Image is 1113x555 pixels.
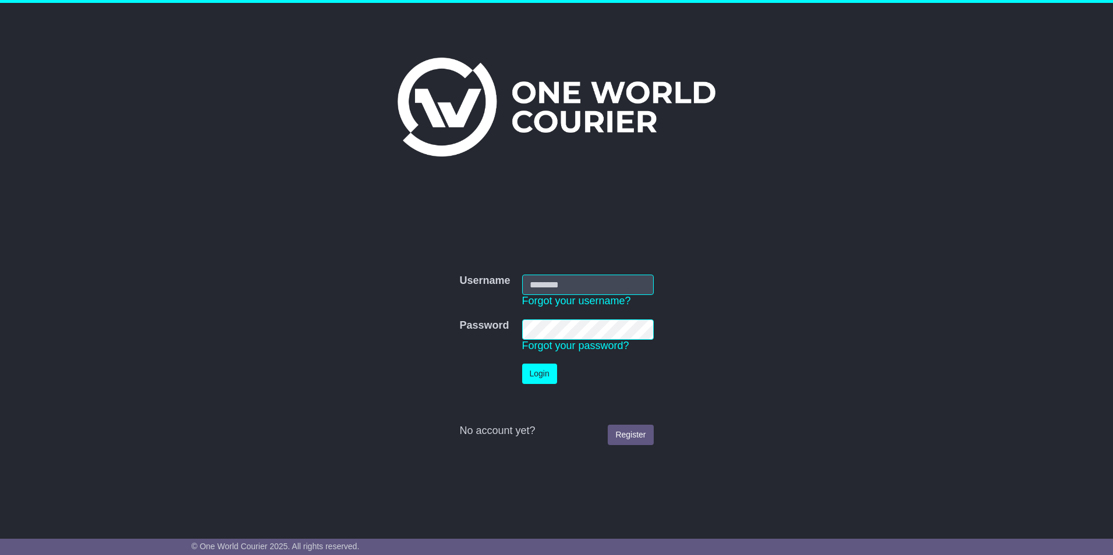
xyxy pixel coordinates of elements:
a: Register [608,425,653,445]
div: No account yet? [459,425,653,437]
label: Username [459,275,510,287]
label: Password [459,319,509,332]
span: © One World Courier 2025. All rights reserved. [192,542,360,551]
a: Forgot your password? [522,340,629,351]
button: Login [522,364,557,384]
a: Forgot your username? [522,295,631,307]
img: One World [398,58,715,156]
